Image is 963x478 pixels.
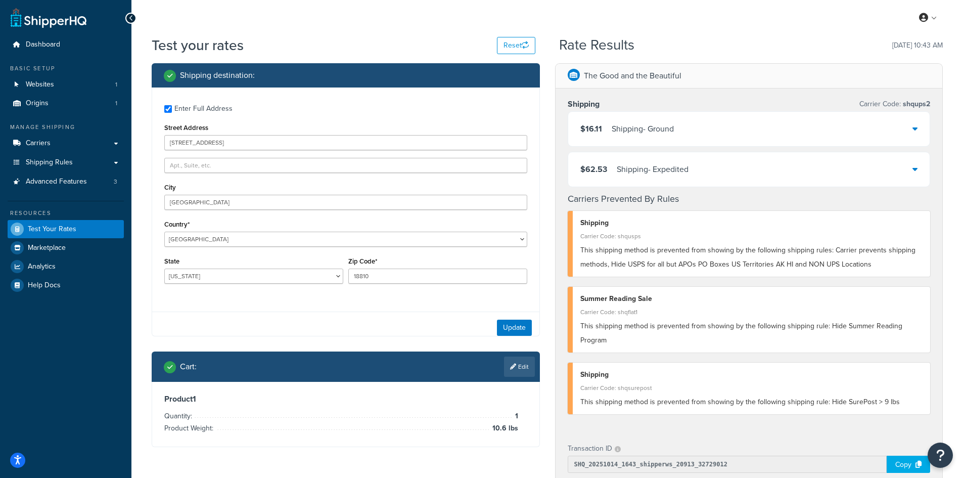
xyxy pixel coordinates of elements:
span: Advanced Features [26,178,87,186]
li: Origins [8,94,124,113]
span: This shipping method is prevented from showing by the following shipping rule: Hide Summer Readin... [580,321,902,345]
div: Basic Setup [8,64,124,73]
label: Country* [164,221,190,228]
div: Carrier Code: shqusps [580,229,923,243]
div: Copy [887,456,930,473]
p: The Good and the Beautiful [584,69,681,83]
div: Enter Full Address [174,102,233,116]
span: $16.11 [580,123,602,135]
span: 1 [115,99,117,108]
li: Advanced Features [8,172,124,191]
span: Dashboard [26,40,60,49]
div: Carrier Code: shqsurepost [580,381,923,395]
p: Carrier Code: [859,97,930,111]
span: Shipping Rules [26,158,73,167]
div: Summer Reading Sale [580,292,923,306]
div: Shipping [580,368,923,382]
span: Quantity: [164,411,195,421]
a: Analytics [8,257,124,276]
a: Edit [504,357,535,377]
span: Carriers [26,139,51,148]
span: $62.53 [580,163,607,175]
span: This shipping method is prevented from showing by the following shipping rule: Hide SurePost > 9 lbs [580,397,900,407]
span: 10.6 lbs [490,422,518,434]
a: Websites1 [8,75,124,94]
div: Manage Shipping [8,123,124,132]
span: 3 [114,178,117,186]
span: shqups2 [901,99,930,109]
a: Marketplace [8,239,124,257]
span: Analytics [28,263,56,271]
button: Open Resource Center [928,443,953,468]
div: Shipping - Ground [612,122,674,136]
a: Origins1 [8,94,124,113]
a: Shipping Rules [8,153,124,172]
h2: Shipping destination : [180,71,255,80]
h2: Rate Results [559,37,634,53]
h2: Cart : [180,362,197,371]
label: State [164,257,179,265]
h3: Product 1 [164,394,527,404]
span: 1 [115,80,117,89]
label: Zip Code* [348,257,377,265]
span: Test Your Rates [28,225,76,234]
div: Resources [8,209,124,218]
div: Carrier Code: shqflat1 [580,305,923,319]
span: Product Weight: [164,423,216,433]
span: This shipping method is prevented from showing by the following shipping rules: Carrier prevents ... [580,245,915,270]
span: Help Docs [28,281,61,290]
label: City [164,184,176,191]
span: Origins [26,99,49,108]
a: Carriers [8,134,124,153]
span: Websites [26,80,54,89]
p: [DATE] 10:43 AM [892,38,943,53]
p: Transaction ID [568,442,612,456]
a: Dashboard [8,35,124,54]
input: Apt., Suite, etc. [164,158,527,173]
span: Marketplace [28,244,66,252]
a: Test Your Rates [8,220,124,238]
input: Enter Full Address [164,105,172,113]
h3: Shipping [568,99,600,109]
h4: Carriers Prevented By Rules [568,192,931,206]
div: Shipping - Expedited [617,162,689,177]
button: Update [497,320,532,336]
span: 1 [513,410,518,422]
a: Help Docs [8,276,124,294]
a: Advanced Features3 [8,172,124,191]
div: Shipping [580,216,923,230]
li: Websites [8,75,124,94]
button: Reset [497,37,535,54]
h1: Test your rates [152,35,244,55]
label: Street Address [164,124,208,132]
